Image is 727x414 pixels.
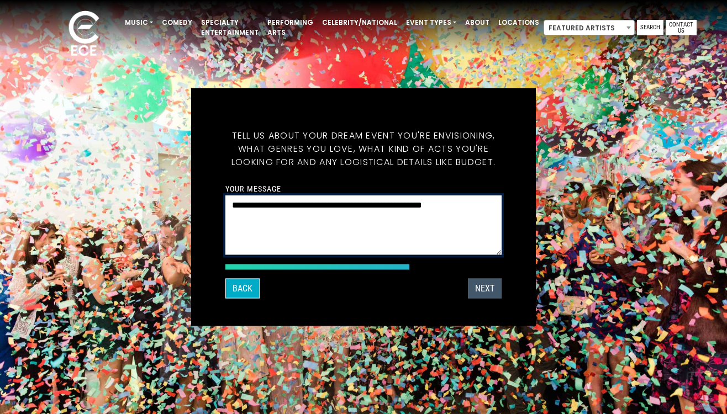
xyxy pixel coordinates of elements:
span: Featured Artists [544,20,635,35]
a: Specialty Entertainment [197,13,263,42]
a: Search [637,20,663,35]
a: Performing Arts [263,13,318,42]
a: Locations [494,13,544,32]
button: Next [468,279,502,299]
a: Celebrity/National [318,13,402,32]
a: Comedy [157,13,197,32]
a: Music [120,13,157,32]
label: Your message [225,184,281,194]
span: Featured Artists [544,20,634,36]
a: Event Types [402,13,461,32]
a: Contact Us [666,20,697,35]
button: Back [225,279,260,299]
h5: Tell us about your dream event you're envisioning, what genres you love, what kind of acts you're... [225,116,502,182]
a: About [461,13,494,32]
img: ece_new_logo_whitev2-1.png [56,8,112,61]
